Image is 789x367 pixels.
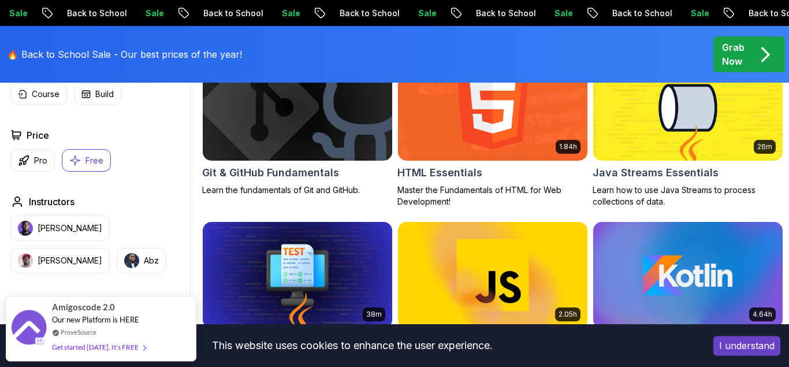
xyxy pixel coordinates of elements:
[10,83,67,105] button: Course
[10,216,110,241] button: instructor img[PERSON_NAME]
[62,149,111,172] button: Free
[757,142,772,151] p: 26m
[58,8,136,19] p: Back to School
[144,255,159,266] p: Abz
[753,310,772,319] p: 4.64h
[34,155,47,166] p: Pro
[398,222,587,328] img: Javascript for Beginners card
[593,222,783,328] img: Kotlin for Beginners card
[136,8,173,19] p: Sale
[467,8,545,19] p: Back to School
[559,142,577,151] p: 1.84h
[124,253,139,268] img: instructor img
[18,221,33,236] img: instructor img
[29,195,75,209] h2: Instructors
[9,333,696,358] div: This website uses cookies to enhance the user experience.
[559,310,577,319] p: 2.05h
[74,83,121,105] button: Build
[52,315,139,324] span: Our new Platform is HERE
[593,165,719,181] h2: Java Streams Essentials
[722,40,745,68] p: Grab Now
[52,340,146,354] div: Get started [DATE]. It's FREE
[398,55,587,161] img: HTML Essentials card
[713,336,780,355] button: Accept cookies
[330,8,409,19] p: Back to School
[366,310,382,319] p: 38m
[203,222,392,328] img: Java Unit Testing Essentials card
[117,248,166,273] button: instructor imgAbz
[10,248,110,273] button: instructor img[PERSON_NAME]
[202,184,393,196] p: Learn the fundamentals of Git and GitHub.
[593,54,783,208] a: Java Streams Essentials card26mJava Streams EssentialsLearn how to use Java Streams to process co...
[18,253,33,268] img: instructor img
[593,184,783,207] p: Learn how to use Java Streams to process collections of data.
[7,47,242,61] p: 🔥 Back to School Sale - Our best prices of the year!
[32,88,59,100] p: Course
[593,55,783,161] img: Java Streams Essentials card
[545,8,582,19] p: Sale
[397,184,588,207] p: Master the Fundamentals of HTML for Web Development!
[202,54,393,197] a: Git & GitHub Fundamentals cardGit & GitHub FundamentalsLearn the fundamentals of Git and GitHub.
[409,8,446,19] p: Sale
[603,8,682,19] p: Back to School
[61,327,96,337] a: ProveSource
[38,223,102,234] p: [PERSON_NAME]
[397,165,482,181] h2: HTML Essentials
[194,8,273,19] p: Back to School
[52,301,115,314] span: Amigoscode 2.0
[202,165,339,181] h2: Git & GitHub Fundamentals
[203,55,392,161] img: Git & GitHub Fundamentals card
[12,310,46,347] img: provesource social proof notification image
[95,88,114,100] p: Build
[27,128,49,142] h2: Price
[273,8,310,19] p: Sale
[85,155,103,166] p: Free
[397,54,588,208] a: HTML Essentials card1.84hHTML EssentialsMaster the Fundamentals of HTML for Web Development!
[38,255,102,266] p: [PERSON_NAME]
[10,149,55,172] button: Pro
[682,8,719,19] p: Sale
